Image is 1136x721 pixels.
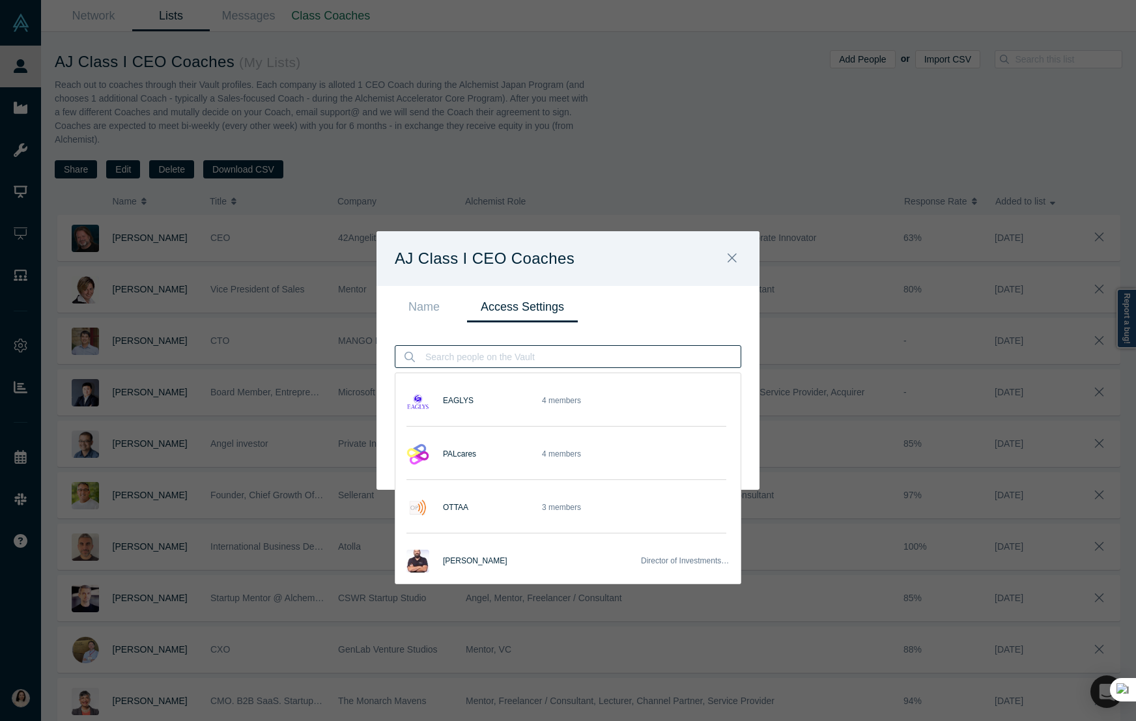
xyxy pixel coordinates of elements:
[718,245,746,273] button: Close
[395,292,453,322] a: Name
[467,292,578,322] a: Access Settings
[542,438,641,470] div: 4 members
[443,502,468,513] span: OTTAA
[443,555,507,567] span: [PERSON_NAME]
[395,245,597,272] h1: AJ Class I CEO Coaches
[443,395,474,406] span: EAGLYS
[443,448,476,460] span: PALcares
[395,373,741,584] div: EAGLYSEAGLYS4 membersPALcaresPALcares4 membersOTTAAOTTAA3 membersMuhannad Taslaq[PERSON_NAME]Dire...
[406,550,429,573] img: Muhannad Taslaq
[542,492,641,523] div: 3 members
[424,346,741,367] input: Search people on the Vault
[406,443,429,466] img: PALcares
[542,385,641,416] div: 4 members
[406,496,429,519] img: OTTAA
[641,555,729,567] div: Director of Investments …
[406,389,429,412] img: EAGLYS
